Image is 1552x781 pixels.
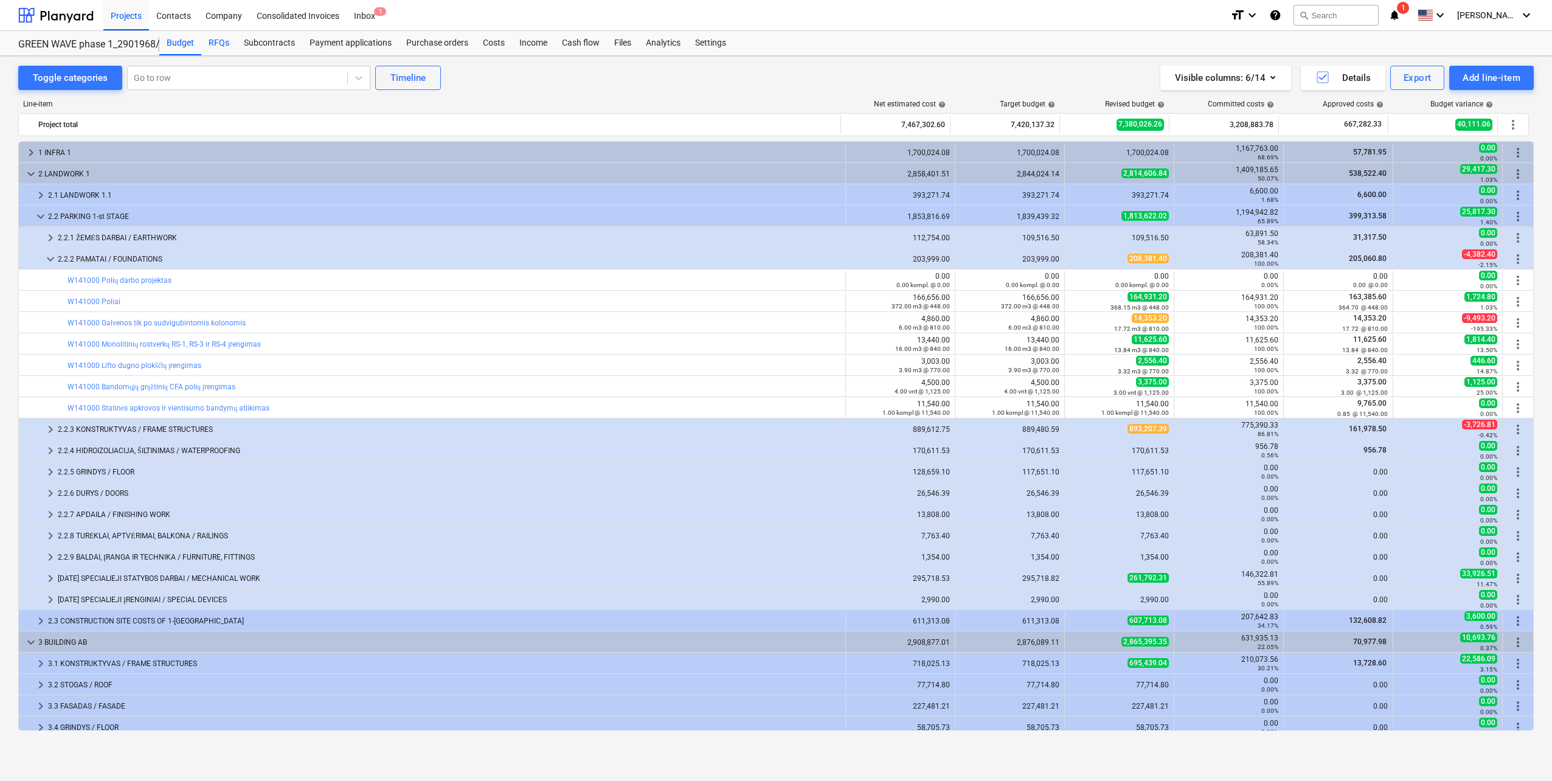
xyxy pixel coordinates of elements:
span: More actions [1511,571,1525,586]
span: More actions [1511,592,1525,607]
a: Settings [688,31,733,55]
small: 4.00 vnt @ 1,125.00 [895,388,950,395]
span: More actions [1506,117,1520,132]
small: 86.81% [1258,431,1278,437]
small: 1.03% [1480,176,1497,183]
div: 203,999.00 [960,255,1059,263]
div: 1 INFRA 1 [38,143,840,162]
div: 6,600.00 [1179,187,1278,204]
small: 372.00 m3 @ 448.00 [892,303,950,310]
div: 2.2.4 HIDROIZOLIACIJA, ŠILTINIMAS / WATERPROOFING [58,441,840,460]
span: keyboard_arrow_right [33,720,48,735]
span: 1,125.00 [1464,377,1497,387]
span: More actions [1511,614,1525,628]
small: 100.00% [1254,303,1278,310]
div: 2.2.2 PAMATAI / FOUNDATIONS [58,249,840,269]
div: 166,656.00 [851,293,950,310]
span: 11,625.60 [1352,335,1388,344]
small: 0.00% [1480,240,1497,247]
div: Costs [476,31,512,55]
a: Income [512,31,555,55]
div: Files [607,31,639,55]
div: Payment applications [302,31,399,55]
span: keyboard_arrow_down [33,209,48,224]
small: 100.00% [1254,388,1278,395]
div: 2.2 PARKING 1-st STAGE [48,207,840,226]
div: Visible columns : 6/14 [1175,70,1277,86]
span: 2,814,606.84 [1121,168,1169,178]
span: 399,313.58 [1348,212,1388,220]
div: Approved costs [1323,100,1384,108]
span: 57,781.95 [1352,148,1388,156]
span: 14,353.20 [1132,313,1169,323]
span: -9,493.20 [1462,313,1497,323]
a: Budget [159,31,201,55]
small: 13.50% [1477,347,1497,353]
span: More actions [1511,273,1525,288]
div: 117,651.10 [1070,468,1169,476]
div: 393,271.74 [960,191,1059,200]
div: Timeline [390,70,426,86]
span: search [1299,10,1309,20]
div: 109,516.50 [1070,234,1169,242]
small: 1.00 kompl @ 11,540.00 [992,409,1059,416]
div: 170,611.53 [1070,446,1169,455]
span: More actions [1511,145,1525,160]
div: 26,546.39 [960,489,1059,498]
small: 4.00 vnt @ 1,125.00 [1004,388,1059,395]
div: 11,540.00 [851,400,950,417]
span: 1 [374,7,386,16]
div: 26,546.39 [1070,489,1169,498]
small: 16.00 m3 @ 840.00 [1005,345,1059,352]
div: Target budget [1000,100,1055,108]
span: 0.00 [1479,228,1497,238]
div: Purchase orders [399,31,476,55]
i: keyboard_arrow_down [1245,8,1259,23]
span: More actions [1511,699,1525,713]
div: 2.1 LANDWORK 1.1 [48,186,840,205]
small: 364.70 @ 448.00 [1339,304,1388,311]
a: RFQs [201,31,237,55]
small: 13.84 @ 840.00 [1342,347,1388,353]
div: 11,540.00 [960,400,1059,417]
span: 446.60 [1471,356,1497,366]
iframe: Chat Widget [1491,723,1552,781]
small: 3.32 m3 @ 770.00 [1118,368,1169,375]
div: 889,612.75 [851,425,950,434]
small: 0.00 @ 0.00 [1353,282,1388,288]
span: [PERSON_NAME][DEMOGRAPHIC_DATA] [1457,10,1518,20]
span: 1,813,622.02 [1121,211,1169,221]
div: 2 LANDWORK 1 [38,164,840,184]
span: More actions [1511,678,1525,692]
div: 4,500.00 [960,378,1059,395]
div: 1,409,185.65 [1179,165,1278,182]
div: Export [1404,70,1432,86]
small: 3.00 vnt @ 1,125.00 [1114,389,1169,396]
small: 3.90 m3 @ 770.00 [899,367,950,373]
small: 6.00 m3 @ 810.00 [1008,324,1059,331]
small: 0.00 kompl. @ 0.00 [1115,282,1169,288]
small: 1.00 kompl @ 11,540.00 [1101,409,1169,416]
div: 170,611.53 [851,446,950,455]
span: 1,724.80 [1464,292,1497,302]
div: Net estimated cost [874,100,946,108]
span: keyboard_arrow_right [43,231,58,245]
a: W141000 Poliai [68,297,120,306]
div: Subcontracts [237,31,302,55]
a: W141000 Statinės apkrovos ir vientisumo bandymų atlikimas [68,404,269,412]
small: -195.33% [1471,325,1497,332]
div: 11,540.00 [1070,400,1169,417]
div: 2,858,401.51 [851,170,950,178]
small: 0.00% [1480,411,1497,417]
span: More actions [1511,337,1525,352]
div: Analytics [639,31,688,55]
span: 956.78 [1362,446,1388,454]
button: Search [1294,5,1379,26]
div: 4,500.00 [851,378,950,395]
div: 4,860.00 [960,314,1059,331]
span: keyboard_arrow_right [33,656,48,671]
span: keyboard_arrow_right [43,529,58,543]
a: W141000 Lifto dugno plokščių įrengimas [68,361,201,370]
div: 0.00 [851,272,950,289]
div: 1,194,942.82 [1179,208,1278,225]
